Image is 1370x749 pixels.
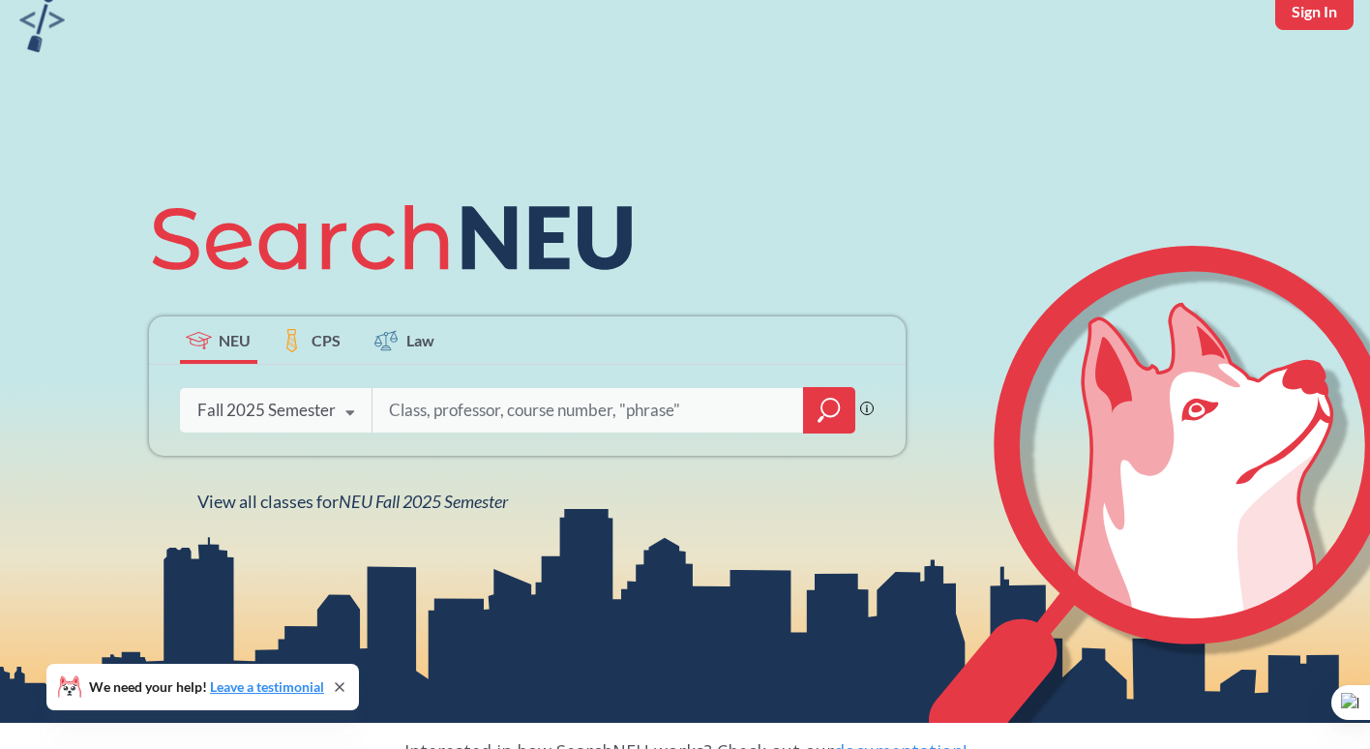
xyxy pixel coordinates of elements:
[803,387,855,434] div: magnifying glass
[89,680,324,694] span: We need your help!
[339,491,508,512] span: NEU Fall 2025 Semester
[387,390,789,431] input: Class, professor, course number, "phrase"
[312,329,341,351] span: CPS
[818,397,841,424] svg: magnifying glass
[197,491,508,512] span: View all classes for
[219,329,251,351] span: NEU
[197,400,336,421] div: Fall 2025 Semester
[210,678,324,695] a: Leave a testimonial
[406,329,434,351] span: Law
